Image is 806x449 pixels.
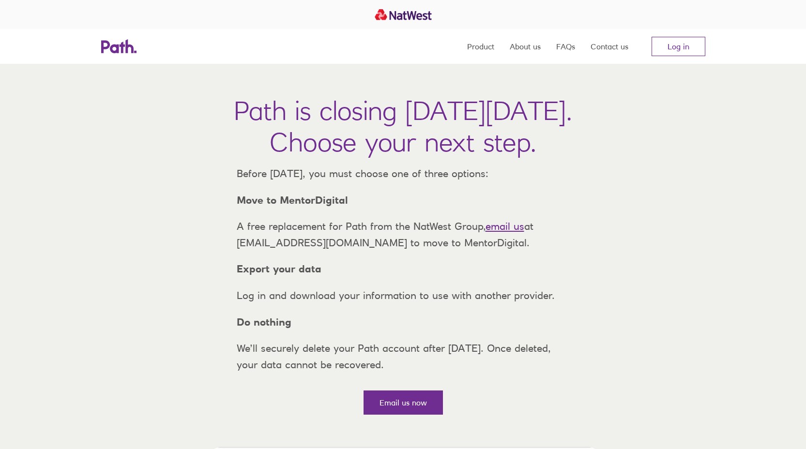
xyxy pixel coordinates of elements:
p: Log in and download your information to use with another provider. [229,287,578,304]
strong: Export your data [237,263,321,275]
strong: Do nothing [237,316,291,328]
a: Email us now [364,390,443,415]
a: Product [467,29,494,64]
a: Contact us [591,29,628,64]
strong: Move to MentorDigital [237,194,348,206]
a: About us [510,29,541,64]
h1: Path is closing [DATE][DATE]. Choose your next step. [234,95,572,158]
a: FAQs [556,29,575,64]
p: Before [DATE], you must choose one of three options: [229,165,578,182]
p: A free replacement for Path from the NatWest Group, at [EMAIL_ADDRESS][DOMAIN_NAME] to move to Me... [229,218,578,251]
p: We’ll securely delete your Path account after [DATE]. Once deleted, your data cannot be recovered. [229,340,578,373]
a: Log in [652,37,705,56]
a: email us [486,220,524,232]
